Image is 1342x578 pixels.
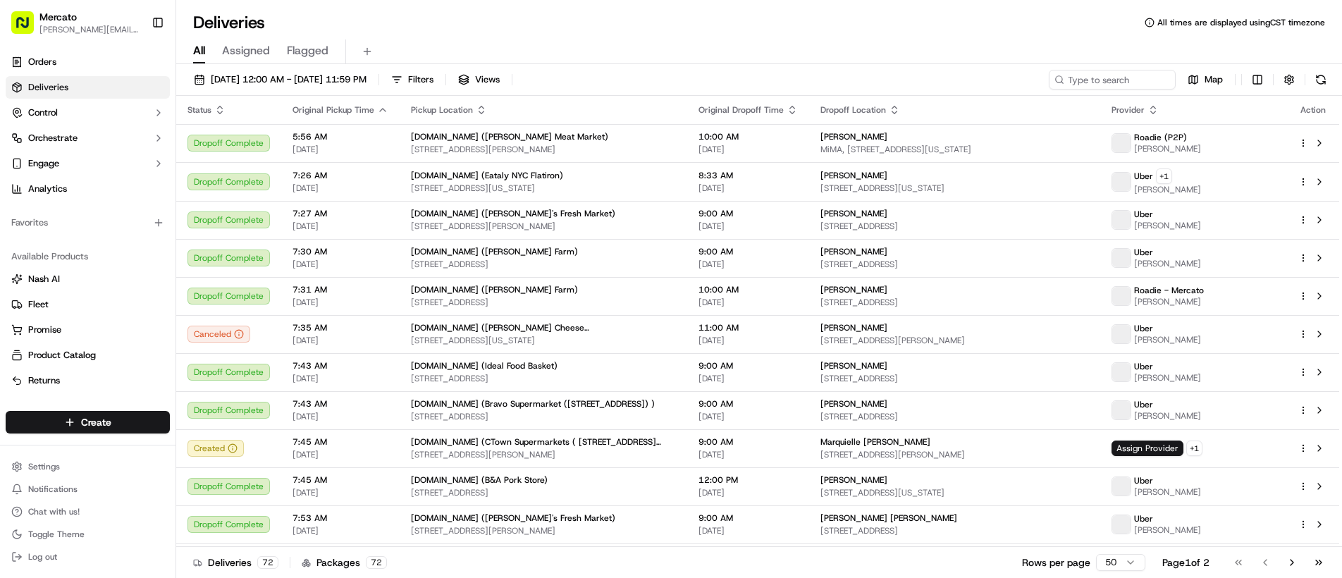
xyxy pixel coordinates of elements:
[99,49,171,60] a: Powered byPylon
[385,70,440,90] button: Filters
[698,208,798,219] span: 9:00 AM
[6,127,170,149] button: Orchestrate
[28,506,80,517] span: Chat with us!
[293,335,388,346] span: [DATE]
[820,487,1089,498] span: [STREET_ADDRESS][US_STATE]
[211,73,367,86] span: [DATE] 12:00 AM - [DATE] 11:59 PM
[6,457,170,476] button: Settings
[411,104,473,116] span: Pickup Location
[39,10,77,24] button: Mercato
[698,373,798,384] span: [DATE]
[820,131,887,142] span: [PERSON_NAME]
[698,144,798,155] span: [DATE]
[820,512,957,524] span: [PERSON_NAME] [PERSON_NAME]
[6,479,170,499] button: Notifications
[6,6,146,39] button: Mercato[PERSON_NAME][EMAIL_ADDRESS][PERSON_NAME][DOMAIN_NAME]
[820,259,1089,270] span: [STREET_ADDRESS]
[28,551,57,562] span: Log out
[698,436,798,448] span: 9:00 AM
[411,208,615,219] span: [DOMAIN_NAME] ([PERSON_NAME]'s Fresh Market)
[411,183,676,194] span: [STREET_ADDRESS][US_STATE]
[820,474,887,486] span: [PERSON_NAME]
[28,157,59,170] span: Engage
[193,42,205,59] span: All
[187,440,244,457] button: Created
[28,273,60,285] span: Nash AI
[366,556,387,569] div: 72
[187,70,373,90] button: [DATE] 12:00 AM - [DATE] 11:59 PM
[698,246,798,257] span: 9:00 AM
[1134,410,1201,422] span: [PERSON_NAME]
[302,555,387,570] div: Packages
[1049,70,1176,90] input: Type to search
[287,42,328,59] span: Flagged
[6,152,170,175] button: Engage
[820,360,887,371] span: [PERSON_NAME]
[698,398,798,410] span: 9:00 AM
[293,487,388,498] span: [DATE]
[408,73,433,86] span: Filters
[113,9,232,35] a: 💻API Documentation
[1134,513,1153,524] span: Uber
[820,183,1089,194] span: [STREET_ADDRESS][US_STATE]
[293,436,388,448] span: 7:45 AM
[11,273,164,285] a: Nash AI
[222,42,270,59] span: Assigned
[11,324,164,336] a: Promise
[820,221,1089,232] span: [STREET_ADDRESS]
[1134,184,1201,195] span: [PERSON_NAME]
[293,104,374,116] span: Original Pickup Time
[6,547,170,567] button: Log out
[1134,285,1204,296] span: Roadie - Mercato
[411,284,578,295] span: [DOMAIN_NAME] ([PERSON_NAME] Farm)
[698,335,798,346] span: [DATE]
[193,11,265,34] h1: Deliveries
[1134,372,1201,383] span: [PERSON_NAME]
[820,104,886,116] span: Dropoff Location
[698,487,798,498] span: [DATE]
[6,502,170,522] button: Chat with us!
[411,436,676,448] span: [DOMAIN_NAME] (CTown Supermarkets ( [STREET_ADDRESS][PERSON_NAME]))
[1134,361,1153,372] span: Uber
[698,284,798,295] span: 10:00 AM
[6,268,170,290] button: Nash AI
[293,259,388,270] span: [DATE]
[187,326,250,343] button: Canceled
[452,70,506,90] button: Views
[1134,399,1153,410] span: Uber
[28,15,108,29] span: Knowledge Base
[28,484,78,495] span: Notifications
[1134,323,1153,334] span: Uber
[293,474,388,486] span: 7:45 AM
[28,56,56,68] span: Orders
[820,170,887,181] span: [PERSON_NAME]
[28,324,61,336] span: Promise
[81,415,111,429] span: Create
[28,106,58,119] span: Control
[1112,104,1145,116] span: Provider
[6,102,170,124] button: Control
[6,211,170,234] div: Favorites
[820,525,1089,536] span: [STREET_ADDRESS]
[698,131,798,142] span: 10:00 AM
[411,449,676,460] span: [STREET_ADDRESS][PERSON_NAME]
[411,297,676,308] span: [STREET_ADDRESS]
[193,555,278,570] div: Deliveries
[1298,104,1328,116] div: Action
[28,461,60,472] span: Settings
[11,349,164,362] a: Product Catalog
[11,374,164,387] a: Returns
[411,373,676,384] span: [STREET_ADDRESS]
[293,170,388,181] span: 7:26 AM
[698,297,798,308] span: [DATE]
[293,398,388,410] span: 7:43 AM
[1157,17,1325,28] span: All times are displayed using CST timezone
[293,144,388,155] span: [DATE]
[820,373,1089,384] span: [STREET_ADDRESS]
[1205,73,1223,86] span: Map
[1134,132,1187,143] span: Roadie (P2P)
[411,398,655,410] span: [DOMAIN_NAME] (Bravo Supermarket ([STREET_ADDRESS]) )
[6,76,170,99] a: Deliveries
[1134,209,1153,220] span: Uber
